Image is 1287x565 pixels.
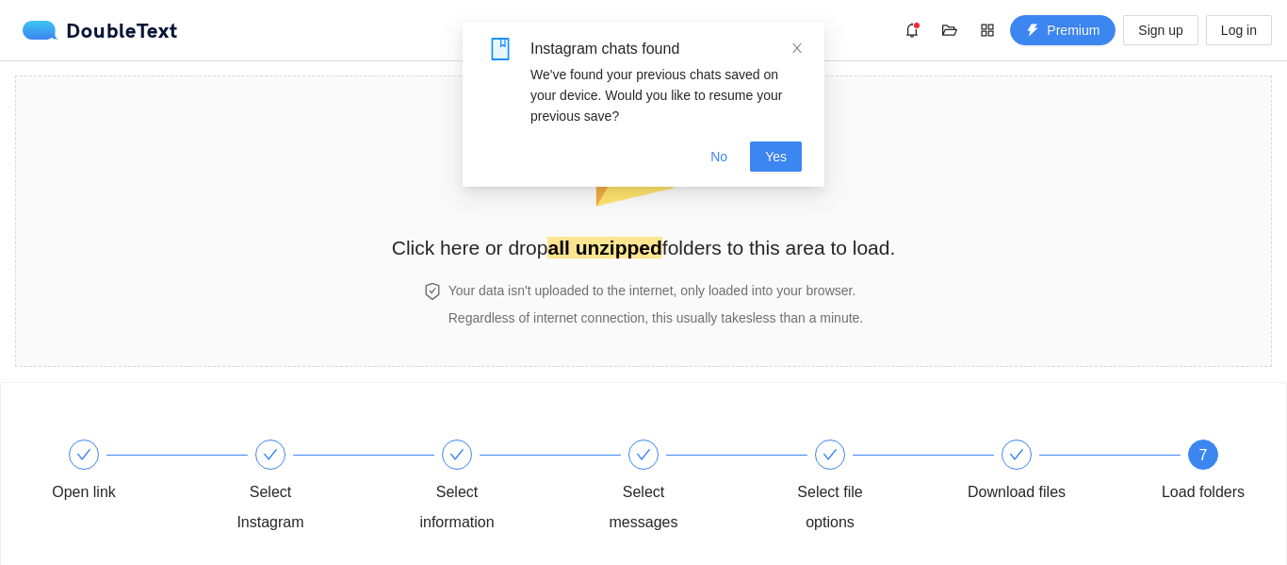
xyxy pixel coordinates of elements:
[710,146,727,167] span: No
[263,447,278,462] span: check
[448,280,863,301] h4: Your data isn't uploaded to the internet, only loaded into your browser.
[1149,440,1258,507] div: 7Load folders
[1123,15,1197,45] button: Sign up
[402,440,589,538] div: Select information
[392,232,896,263] h2: Click here or drop folders to this area to load.
[23,21,178,40] div: DoubleText
[936,23,964,38] span: folder-open
[1162,477,1245,507] div: Load folders
[898,23,926,38] span: bell
[636,447,651,462] span: check
[973,23,1002,38] span: appstore
[424,283,441,300] span: safety-certificate
[1138,20,1182,41] span: Sign up
[968,477,1066,507] div: Download files
[1206,15,1272,45] button: Log in
[1221,20,1257,41] span: Log in
[449,447,464,462] span: check
[972,15,1002,45] button: appstore
[76,447,91,462] span: check
[823,447,838,462] span: check
[935,15,965,45] button: folder-open
[216,477,325,538] div: Select Instagram
[23,21,66,40] img: logo
[52,477,116,507] div: Open link
[23,21,178,40] a: logoDoubleText
[765,146,787,167] span: Yes
[1026,24,1039,39] span: thunderbolt
[775,440,962,538] div: Select file options
[216,440,402,538] div: Select Instagram
[695,141,742,172] button: No
[1047,20,1100,41] span: Premium
[897,15,927,45] button: bell
[1199,447,1208,463] span: 7
[547,237,661,258] strong: all unzipped
[402,477,512,538] div: Select information
[1009,447,1024,462] span: check
[530,64,802,126] div: We've found your previous chats saved on your device. Would you like to resume your previous save?
[448,310,863,325] span: Regardless of internet connection, this usually takes less than a minute .
[775,477,885,538] div: Select file options
[790,42,804,55] span: close
[750,141,802,172] button: Yes
[1010,15,1116,45] button: thunderboltPremium
[530,38,802,60] div: Instagram chats found
[589,440,775,538] div: Select messages
[589,477,698,538] div: Select messages
[489,38,512,60] span: book
[29,440,216,507] div: Open link
[962,440,1149,507] div: Download files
